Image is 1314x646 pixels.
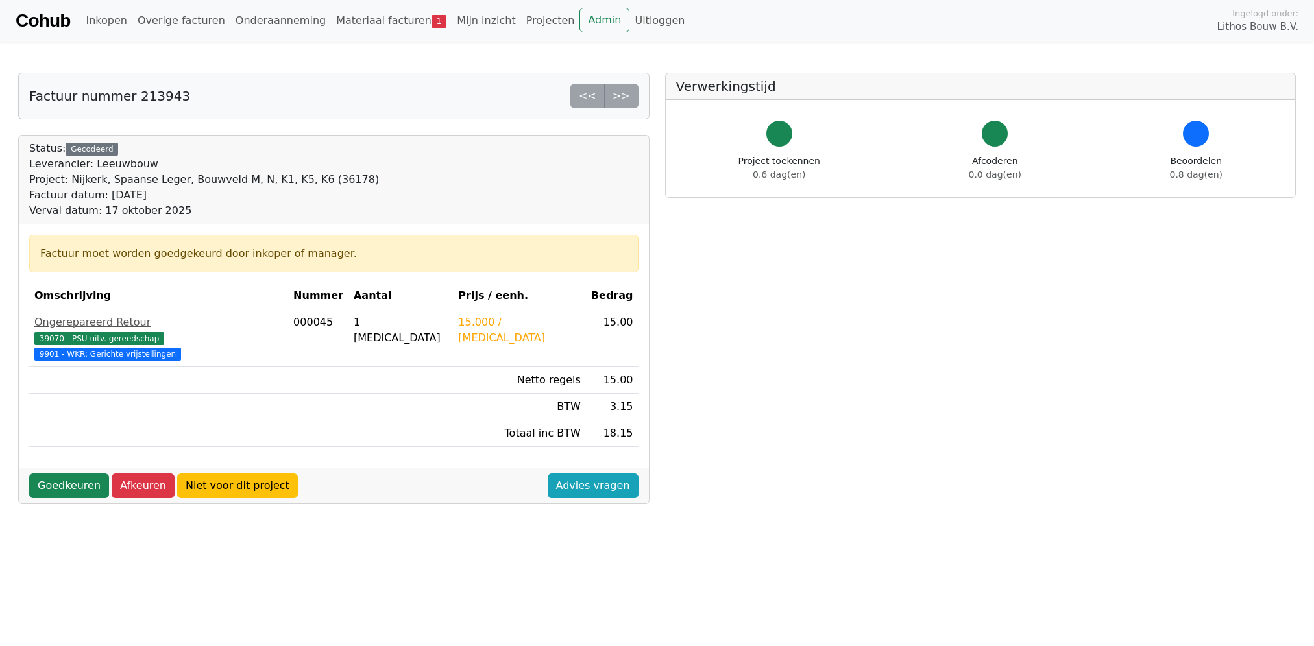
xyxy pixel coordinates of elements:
[586,367,639,394] td: 15.00
[177,473,298,498] a: Niet voor dit project
[29,141,379,219] div: Status:
[29,283,288,309] th: Omschrijving
[453,394,585,420] td: BTW
[29,473,109,498] a: Goedkeuren
[354,315,448,346] div: 1 [MEDICAL_DATA]
[34,332,164,345] span: 39070 - PSU uitv. gereedschap
[586,420,639,447] td: 18.15
[676,78,1285,94] h5: Verwerkingstijd
[586,309,639,367] td: 15.00
[586,394,639,420] td: 3.15
[548,473,639,498] a: Advies vragen
[629,8,690,34] a: Uitloggen
[16,5,70,36] a: Cohub
[348,283,453,309] th: Aantal
[230,8,331,34] a: Onderaanneming
[29,156,379,172] div: Leverancier: Leeuwbouw
[34,348,181,361] span: 9901 - WKR: Gerichte vrijstellingen
[432,15,446,28] span: 1
[29,187,379,203] div: Factuur datum: [DATE]
[66,143,118,156] div: Gecodeerd
[29,203,379,219] div: Verval datum: 17 oktober 2025
[521,8,580,34] a: Projecten
[753,169,805,180] span: 0.6 dag(en)
[453,367,585,394] td: Netto regels
[288,309,348,367] td: 000045
[34,315,283,361] a: Ongerepareerd Retour39070 - PSU uitv. gereedschap 9901 - WKR: Gerichte vrijstellingen
[80,8,132,34] a: Inkopen
[40,246,627,261] div: Factuur moet worden goedgekeurd door inkoper of manager.
[579,8,629,32] a: Admin
[112,473,175,498] a: Afkeuren
[452,8,521,34] a: Mijn inzicht
[453,420,585,447] td: Totaal inc BTW
[1232,7,1298,19] span: Ingelogd onder:
[969,154,1021,182] div: Afcoderen
[738,154,820,182] div: Project toekennen
[29,172,379,187] div: Project: Nijkerk, Spaanse Leger, Bouwveld M, N, K1, K5, K6 (36178)
[1217,19,1298,34] span: Lithos Bouw B.V.
[586,283,639,309] th: Bedrag
[288,283,348,309] th: Nummer
[1170,154,1223,182] div: Beoordelen
[458,315,580,346] div: 15.000 / [MEDICAL_DATA]
[132,8,230,34] a: Overige facturen
[29,88,190,104] h5: Factuur nummer 213943
[1170,169,1223,180] span: 0.8 dag(en)
[453,283,585,309] th: Prijs / eenh.
[34,315,283,330] div: Ongerepareerd Retour
[331,8,452,34] a: Materiaal facturen1
[969,169,1021,180] span: 0.0 dag(en)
